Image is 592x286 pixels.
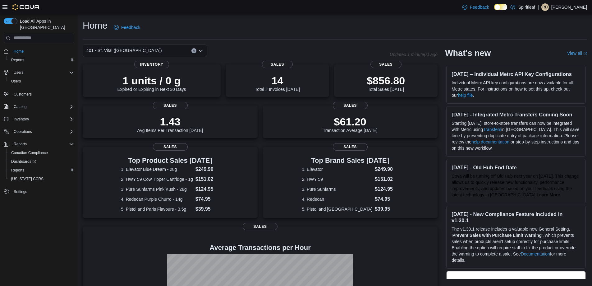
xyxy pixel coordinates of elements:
[195,176,219,183] dd: $151.02
[1,115,76,124] button: Inventory
[375,176,398,183] dd: $151.02
[255,74,300,92] div: Total # Invoices [DATE]
[9,149,50,157] a: Canadian Compliance
[1,127,76,136] button: Operations
[6,56,76,64] button: Reports
[1,89,76,98] button: Customers
[14,92,32,97] span: Customers
[9,77,23,85] a: Users
[83,19,108,32] h1: Home
[460,1,491,13] a: Feedback
[9,56,74,64] span: Reports
[9,77,74,85] span: Users
[6,148,76,157] button: Canadian Compliance
[11,103,29,110] button: Catalog
[9,158,39,165] a: Dashboards
[11,140,29,148] button: Reports
[302,186,373,192] dt: 3. Pure Sunfarms
[11,128,34,135] button: Operations
[538,3,539,11] p: |
[518,3,535,11] p: Spiritleaf
[12,4,40,10] img: Cova
[14,129,32,134] span: Operations
[458,93,473,98] a: help file
[1,187,76,196] button: Settings
[452,226,581,263] p: The v1.30.1 release includes a valuable new General Setting, ' ', which prevents sales when produ...
[11,128,74,135] span: Operations
[195,205,219,213] dd: $39.95
[195,195,219,203] dd: $74.95
[9,175,46,183] a: [US_STATE] CCRS
[302,157,398,164] h3: Top Brand Sales [DATE]
[390,52,438,57] p: Updated 1 minute(s) ago
[121,157,219,164] h3: Top Product Sales [DATE]
[11,188,30,195] a: Settings
[452,211,581,223] h3: [DATE] - New Compliance Feature Included in v1.30.1
[17,18,74,30] span: Load All Apps in [GEOGRAPHIC_DATA]
[11,115,74,123] span: Inventory
[11,103,74,110] span: Catalog
[11,79,21,84] span: Users
[117,74,186,87] p: 1 units / 0 g
[302,176,373,182] dt: 2. HWY 59
[1,102,76,111] button: Catalog
[333,102,368,109] span: Sales
[11,90,74,98] span: Customers
[367,74,405,87] p: $856.80
[195,185,219,193] dd: $124.95
[9,175,74,183] span: Washington CCRS
[542,3,548,11] span: RD
[6,175,76,183] button: [US_STATE] CCRS
[111,21,143,34] a: Feedback
[11,69,74,76] span: Users
[191,48,196,53] button: Clear input
[521,251,550,256] a: Documentation
[121,24,140,30] span: Feedback
[452,120,581,151] p: Starting [DATE], store-to-store transfers can now be integrated with Metrc using in [GEOGRAPHIC_D...
[452,71,581,77] h3: [DATE] – Individual Metrc API Key Configurations
[14,117,29,122] span: Inventory
[494,10,494,11] span: Dark Mode
[1,47,76,56] button: Home
[11,115,31,123] button: Inventory
[121,206,193,212] dt: 5. Pistol and Paris Flavours - 3.5g
[11,176,44,181] span: [US_STATE] CCRS
[375,195,398,203] dd: $74.95
[121,176,193,182] dt: 2. HWY 59 Cow Tipper Cartridge - 1g
[452,174,579,197] span: Cova will be turning off Old Hub next year on [DATE]. This change allows us to quickly release ne...
[255,74,300,87] p: 14
[375,205,398,213] dd: $39.95
[452,80,581,98] p: Individual Metrc API key configurations are now available for all Metrc states. For instructions ...
[11,168,24,173] span: Reports
[302,166,373,172] dt: 1. Elevator
[9,56,27,64] a: Reports
[470,4,489,10] span: Feedback
[121,196,193,202] dt: 4. Redecan Purple Churro - 14g
[302,206,373,212] dt: 5. Pistol and [GEOGRAPHIC_DATA]
[375,166,398,173] dd: $249.90
[302,196,373,202] dt: 4. Redecan
[14,142,27,147] span: Reports
[483,127,501,132] a: Transfers
[153,102,188,109] span: Sales
[14,70,23,75] span: Users
[494,4,507,10] input: Dark Mode
[11,58,24,63] span: Reports
[541,3,549,11] div: Ravi D
[583,52,587,55] svg: External link
[86,47,162,54] span: 401 - St. Vital ([GEOGRAPHIC_DATA])
[537,192,560,197] a: Learn More
[11,48,26,55] a: Home
[153,143,188,151] span: Sales
[1,68,76,77] button: Users
[262,61,293,68] span: Sales
[9,166,74,174] span: Reports
[6,166,76,175] button: Reports
[551,3,587,11] p: [PERSON_NAME]
[137,115,203,128] p: 1.43
[11,188,74,195] span: Settings
[567,51,587,56] a: View allExternal link
[1,140,76,148] button: Reports
[333,143,368,151] span: Sales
